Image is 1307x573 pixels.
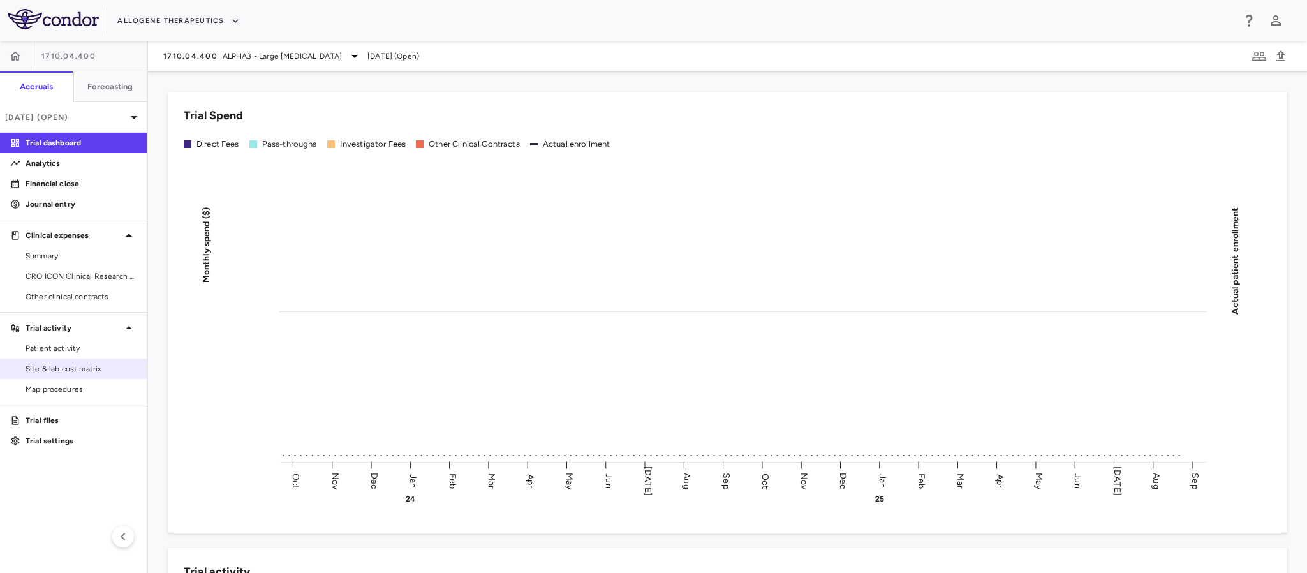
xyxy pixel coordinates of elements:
[525,473,536,487] text: Apr
[26,383,137,395] span: Map procedures
[26,158,137,169] p: Analytics
[262,138,317,150] div: Pass-throughs
[290,473,301,488] text: Oct
[184,107,243,124] h6: Trial Spend
[20,81,53,93] h6: Accruals
[26,178,137,190] p: Financial close
[340,138,406,150] div: Investigator Fees
[330,472,341,489] text: Nov
[5,112,126,123] p: [DATE] (Open)
[408,473,418,487] text: Jan
[642,466,653,496] text: [DATE]
[955,473,966,488] text: Mar
[1072,473,1083,488] text: Jun
[117,11,239,31] button: Allogene Therapeutics
[163,51,218,61] span: 1710.04.400
[1190,473,1200,489] text: Sep
[1151,473,1162,489] text: Aug
[26,415,137,426] p: Trial files
[916,473,927,488] text: Feb
[721,473,732,489] text: Sep
[41,51,96,61] span: 1710.04.400
[681,473,692,489] text: Aug
[877,473,888,487] text: Jan
[201,207,212,283] tspan: Monthly spend ($)
[26,271,137,282] span: CRO ICON Clinical Research Limited
[838,472,848,489] text: Dec
[223,50,342,62] span: ALPHA3 - Large [MEDICAL_DATA]
[603,473,614,488] text: Jun
[369,472,380,489] text: Dec
[26,363,137,375] span: Site & lab cost matrix
[26,137,137,149] p: Trial dashboard
[26,250,137,262] span: Summary
[447,473,458,488] text: Feb
[799,472,809,489] text: Nov
[26,230,121,241] p: Clinical expenses
[26,435,137,447] p: Trial settings
[26,291,137,302] span: Other clinical contracts
[564,472,575,489] text: May
[486,473,497,488] text: Mar
[994,473,1005,487] text: Apr
[26,198,137,210] p: Journal entry
[8,9,99,29] img: logo-full-BYUhSk78.svg
[26,322,121,334] p: Trial activity
[26,343,137,354] span: Patient activity
[1033,472,1044,489] text: May
[1112,466,1123,496] text: [DATE]
[875,495,884,503] text: 25
[429,138,520,150] div: Other Clinical Contracts
[196,138,239,150] div: Direct Fees
[406,495,415,503] text: 24
[1230,207,1241,314] tspan: Actual patient enrollment
[543,138,610,150] div: Actual enrollment
[760,473,771,488] text: Oct
[87,81,133,93] h6: Forecasting
[367,50,419,62] span: [DATE] (Open)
